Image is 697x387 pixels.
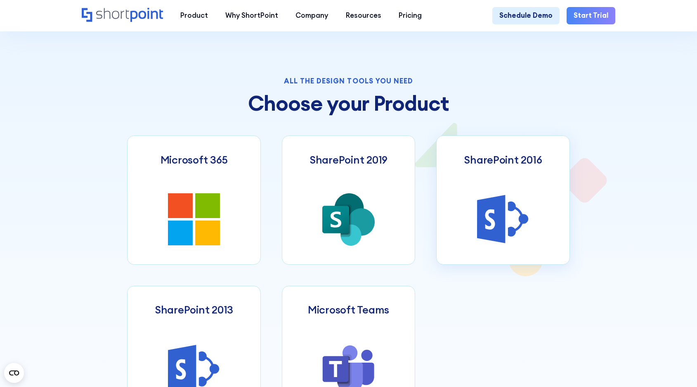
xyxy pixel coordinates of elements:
[155,304,233,316] h3: SharePoint 2013
[127,92,570,115] h2: Choose your Product
[308,304,389,316] h3: Microsoft Teams
[82,8,163,23] a: Home
[399,10,422,21] div: Pricing
[310,154,387,166] h3: SharePoint 2019
[295,10,328,21] div: Company
[161,154,228,166] h3: Microsoft 365
[567,7,615,24] a: Start Trial
[282,135,416,264] a: SharePoint 2019
[287,7,337,24] a: Company
[172,7,217,24] a: Product
[127,78,570,85] div: All the design tools you need
[346,10,381,21] div: Resources
[217,7,287,24] a: Why ShortPoint
[180,10,208,21] div: Product
[127,135,261,264] a: Microsoft 365
[436,135,570,264] a: SharePoint 2016
[4,363,24,383] button: Open CMP widget
[225,10,278,21] div: Why ShortPoint
[656,347,697,387] iframe: Chat Widget
[390,7,430,24] a: Pricing
[464,154,542,166] h3: SharePoint 2016
[337,7,390,24] a: Resources
[492,7,560,24] a: Schedule Demo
